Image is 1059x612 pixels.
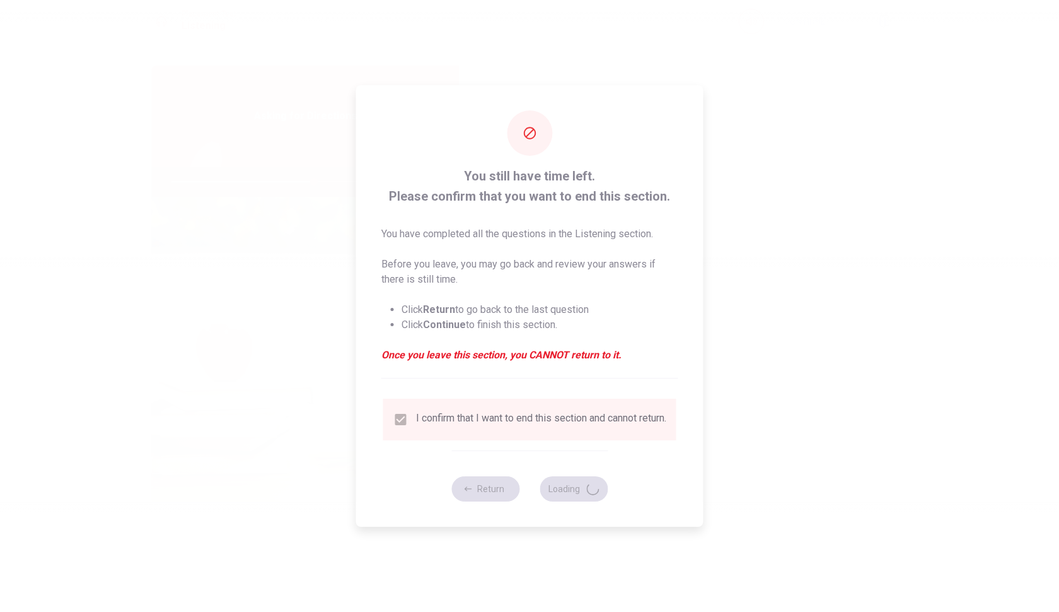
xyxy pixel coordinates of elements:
span: You still have time left. Please confirm that you want to end this section. [381,166,678,206]
button: Loading [540,476,608,502]
p: Before you leave, you may go back and review your answers if there is still time. [381,257,678,287]
div: I confirm that I want to end this section and cannot return. [416,412,666,427]
em: Once you leave this section, you CANNOT return to it. [381,348,678,363]
strong: Continue [423,319,466,331]
button: Return [451,476,519,502]
strong: Return [423,303,455,315]
li: Click to finish this section. [402,317,678,332]
p: You have completed all the questions in the Listening section. [381,227,678,242]
li: Click to go back to the last question [402,302,678,317]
